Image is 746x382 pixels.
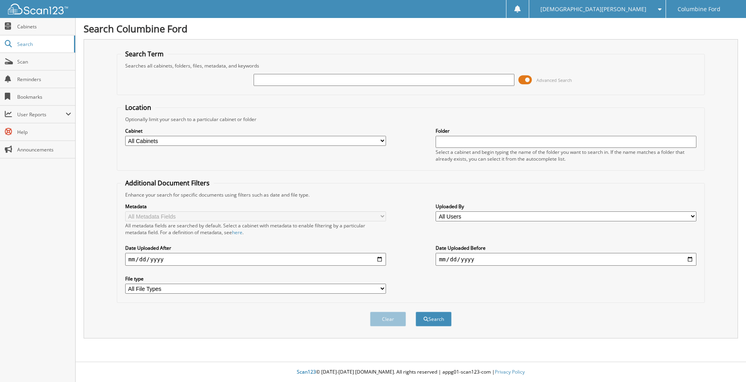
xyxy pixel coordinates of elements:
span: Scan123 [297,368,316,375]
label: Date Uploaded Before [436,245,696,251]
span: Bookmarks [17,94,71,100]
span: Cabinets [17,23,71,30]
legend: Search Term [121,50,168,58]
label: Metadata [125,203,386,210]
legend: Location [121,103,155,112]
label: Uploaded By [436,203,696,210]
input: end [436,253,696,266]
span: Announcements [17,146,71,153]
div: All metadata fields are searched by default. Select a cabinet with metadata to enable filtering b... [125,222,386,236]
a: Privacy Policy [495,368,525,375]
span: Search [17,41,70,48]
label: Date Uploaded After [125,245,386,251]
legend: Additional Document Filters [121,179,214,187]
span: User Reports [17,111,66,118]
label: Cabinet [125,127,386,134]
div: Optionally limit your search to a particular cabinet or folder [121,116,700,123]
button: Search [416,312,452,326]
div: © [DATE]-[DATE] [DOMAIN_NAME]. All rights reserved | appg01-scan123-com | [76,362,746,382]
span: Columbine Ford [678,7,720,12]
span: Reminders [17,76,71,83]
img: scan123-logo-white.svg [8,4,68,14]
h1: Search Columbine Ford [84,22,738,35]
label: File type [125,275,386,282]
div: Searches all cabinets, folders, files, metadata, and keywords [121,62,700,69]
span: Advanced Search [536,77,572,83]
input: start [125,253,386,266]
div: Enhance your search for specific documents using filters such as date and file type. [121,191,700,198]
a: here [232,229,242,236]
span: Scan [17,58,71,65]
div: Select a cabinet and begin typing the name of the folder you want to search in. If the name match... [436,149,696,162]
span: [DEMOGRAPHIC_DATA][PERSON_NAME] [540,7,646,12]
label: Folder [436,127,696,134]
span: Help [17,129,71,135]
button: Clear [370,312,406,326]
